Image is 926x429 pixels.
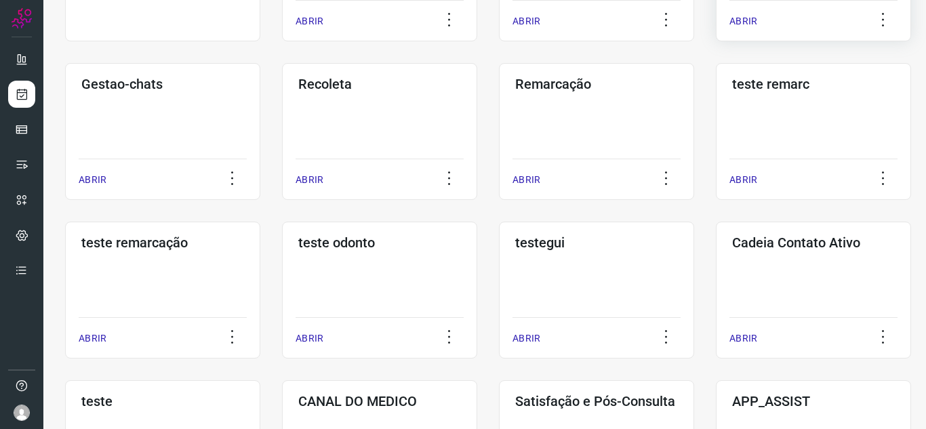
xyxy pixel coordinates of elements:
h3: teste [81,393,244,409]
p: ABRIR [512,331,540,346]
p: ABRIR [729,14,757,28]
img: avatar-user-boy.jpg [14,405,30,421]
h3: teste odonto [298,234,461,251]
h3: Recoleta [298,76,461,92]
p: ABRIR [296,331,323,346]
p: ABRIR [79,331,106,346]
h3: CANAL DO MEDICO [298,393,461,409]
h3: Satisfação e Pós-Consulta [515,393,678,409]
h3: teste remarc [732,76,895,92]
p: ABRIR [296,173,323,187]
h3: Gestao-chats [81,76,244,92]
p: ABRIR [729,173,757,187]
p: ABRIR [79,173,106,187]
h3: testegui [515,234,678,251]
h3: Cadeia Contato Ativo [732,234,895,251]
img: Logo [12,8,32,28]
h3: APP_ASSIST [732,393,895,409]
p: ABRIR [512,14,540,28]
h3: Remarcação [515,76,678,92]
p: ABRIR [512,173,540,187]
p: ABRIR [729,331,757,346]
h3: teste remarcação [81,234,244,251]
p: ABRIR [296,14,323,28]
